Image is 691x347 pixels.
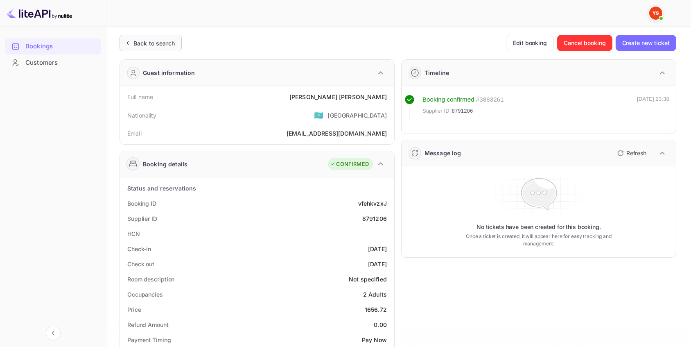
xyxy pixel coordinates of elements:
div: HCN [127,229,140,238]
div: Room description [127,275,174,283]
div: [DATE] [368,245,387,253]
div: [EMAIL_ADDRESS][DOMAIN_NAME] [287,129,387,138]
div: Customers [25,58,97,68]
div: [GEOGRAPHIC_DATA] [327,111,387,120]
div: 2 Adults [363,290,387,299]
span: Supplier ID: [422,107,451,115]
div: Payment Timing [127,336,171,344]
div: Full name [127,93,153,101]
div: 8791206 [362,214,387,223]
img: Yandex Support [649,7,662,20]
div: Booking details [143,160,187,168]
img: LiteAPI logo [7,7,72,20]
div: Message log [425,149,461,157]
div: Occupancies [127,290,163,299]
div: Booking ID [127,199,156,208]
div: [DATE] 23:38 [637,95,669,119]
span: United States [314,108,323,122]
div: Bookings [25,42,97,51]
a: Bookings [5,39,101,54]
div: Email [127,129,142,138]
div: Timeline [425,68,449,77]
div: Not specified [349,275,387,283]
div: Nationality [127,111,157,120]
button: Edit booking [506,35,554,51]
p: No tickets have been created for this booking. [476,223,601,231]
button: Collapse navigation [46,326,61,340]
div: CONFIRMED [330,160,369,168]
a: Customers [5,55,101,70]
div: # 3883261 [476,95,504,104]
button: Cancel booking [557,35,612,51]
div: Price [127,305,141,314]
div: vfehkvzxJ [358,199,387,208]
div: 0.00 [374,320,387,329]
div: Supplier ID [127,214,157,223]
button: Refresh [612,147,650,160]
span: 8791206 [452,107,473,115]
div: Status and reservations [127,184,196,193]
div: Booking confirmed [422,95,474,104]
div: Refund Amount [127,320,169,329]
div: [PERSON_NAME] [PERSON_NAME] [289,93,387,101]
div: Customers [5,55,101,71]
div: Back to search [133,39,175,48]
button: Create new ticket [616,35,676,51]
div: Pay Now [362,336,387,344]
div: [DATE] [368,260,387,268]
div: Check-in [127,245,151,253]
div: Check out [127,260,154,268]
div: 1656.72 [365,305,387,314]
div: Guest information [143,68,195,77]
p: Once a ticket is created, it will appear here for easy tracking and management. [465,233,612,247]
p: Refresh [626,149,646,157]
